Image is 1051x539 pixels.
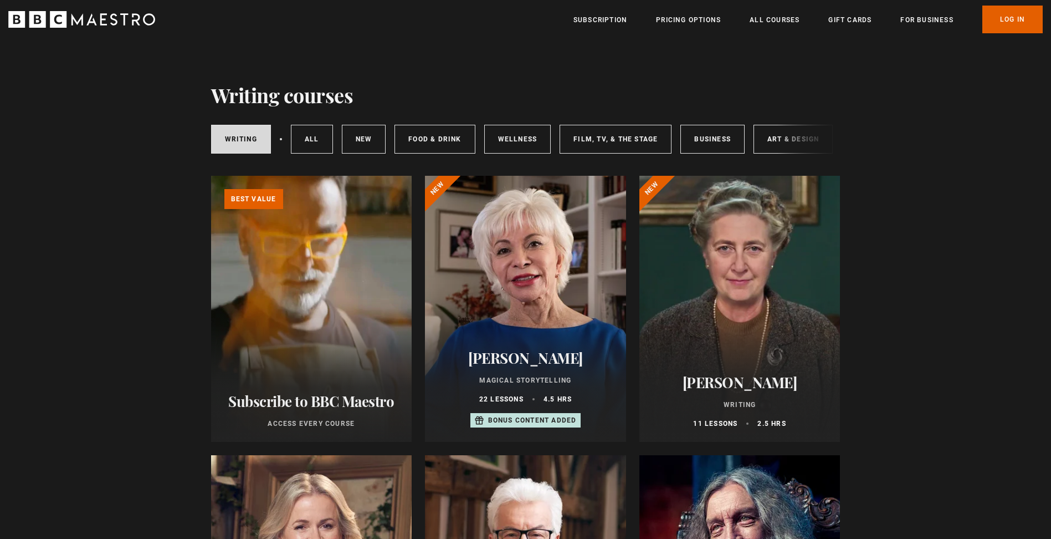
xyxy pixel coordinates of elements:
a: Subscription [573,14,627,26]
p: 4.5 hrs [544,394,572,404]
svg: BBC Maestro [8,11,155,28]
a: All [291,125,333,154]
a: Art & Design [753,125,833,154]
a: Log In [982,6,1043,33]
a: New [342,125,386,154]
p: 11 lessons [693,419,737,429]
p: Bonus content added [488,415,577,425]
a: Film, TV, & The Stage [560,125,671,154]
a: Wellness [484,125,551,154]
h1: Writing courses [211,83,353,106]
a: All Courses [750,14,799,26]
h2: [PERSON_NAME] [438,349,613,367]
a: Business [680,125,745,154]
a: Pricing Options [656,14,721,26]
a: [PERSON_NAME] Magical Storytelling 22 lessons 4.5 hrs Bonus content added New [425,176,626,442]
a: Writing [211,125,271,154]
a: For business [900,14,953,26]
p: Magical Storytelling [438,375,613,385]
p: Writing [653,400,827,410]
p: Best value [224,189,283,209]
p: 2.5 hrs [757,419,786,429]
a: [PERSON_NAME] Writing 11 lessons 2.5 hrs New [639,176,840,442]
p: 22 lessons [479,394,524,404]
nav: Primary [573,6,1043,33]
h2: [PERSON_NAME] [653,374,827,391]
a: Gift Cards [828,14,871,26]
a: Food & Drink [394,125,475,154]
